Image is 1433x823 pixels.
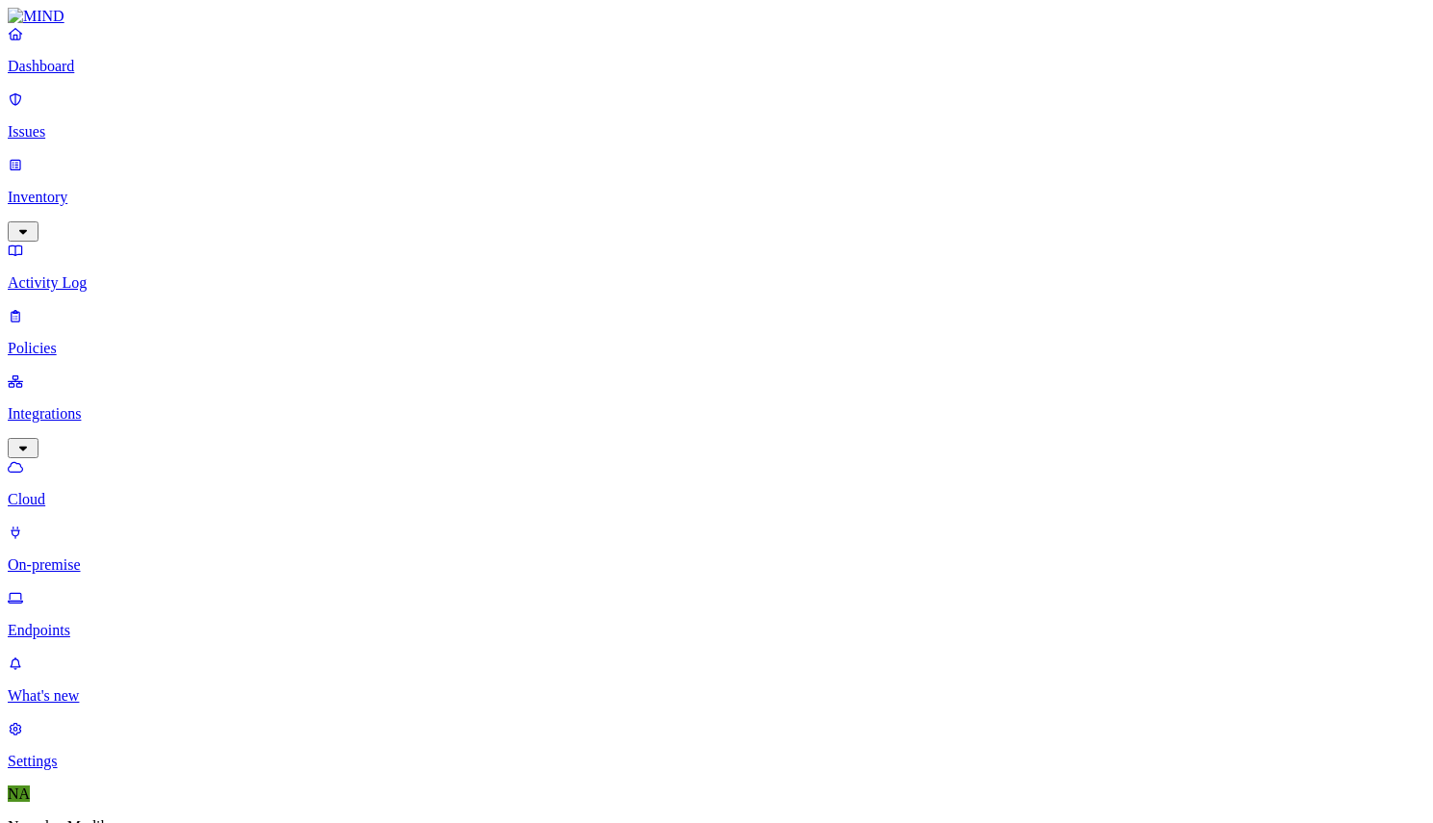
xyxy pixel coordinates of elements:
[8,58,1425,75] p: Dashboard
[8,242,1425,292] a: Activity Log
[8,687,1425,705] p: What's new
[8,25,1425,75] a: Dashboard
[8,655,1425,705] a: What's new
[8,524,1425,574] a: On-premise
[8,8,64,25] img: MIND
[8,274,1425,292] p: Activity Log
[8,156,1425,239] a: Inventory
[8,589,1425,639] a: Endpoints
[8,90,1425,141] a: Issues
[8,556,1425,574] p: On-premise
[8,123,1425,141] p: Issues
[8,622,1425,639] p: Endpoints
[8,753,1425,770] p: Settings
[8,189,1425,206] p: Inventory
[8,720,1425,770] a: Settings
[8,307,1425,357] a: Policies
[8,458,1425,508] a: Cloud
[8,785,30,802] span: NA
[8,8,1425,25] a: MIND
[8,405,1425,423] p: Integrations
[8,491,1425,508] p: Cloud
[8,373,1425,455] a: Integrations
[8,340,1425,357] p: Policies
